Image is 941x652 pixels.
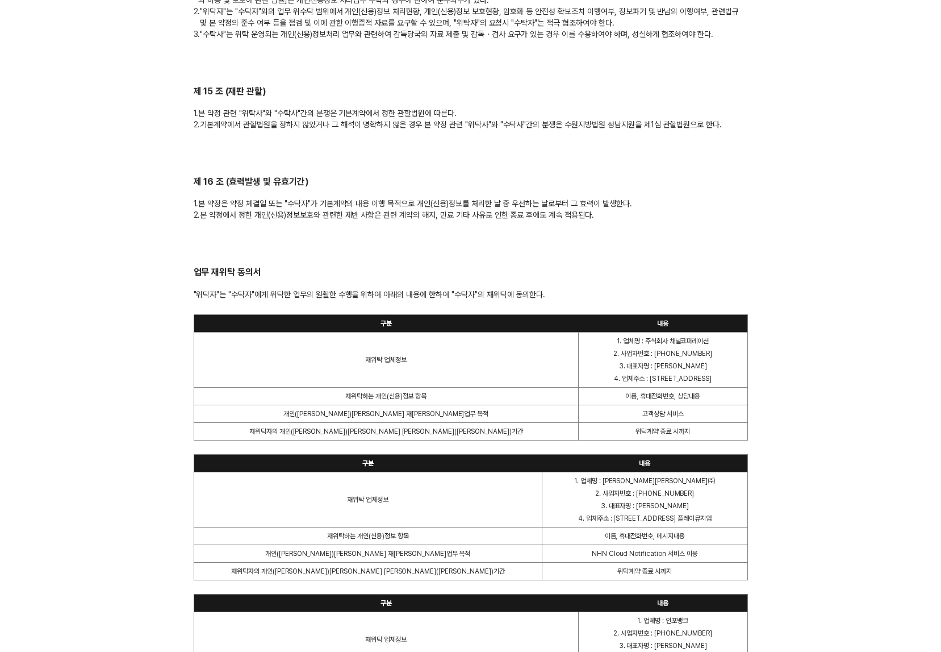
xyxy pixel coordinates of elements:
span: 2. [194,209,200,221]
td: 위탁계약 종료 시까지 [578,422,747,440]
span: 1. [194,198,199,209]
div: "위탁자"는 "수탁자"에게 위탁한 업무의 원활한 수행을 위하여 아래의 내용에 한하여 "수탁자"의 재위탁에 동의한다. [194,288,748,301]
p: "수탁사"는 위탁 운영되는 개인(신용)정보처리 업무와 관련하여 감독당국의 자료 제출 및 감독・검사 요구가 있는 경우 이를 수용하여야 하며, 성실하게 협조하여야 한다. [194,28,748,40]
td: 고객상담 서비스 [578,405,747,422]
p: 본 약정 관련 "위탁사"와 "수탁사"간의 분쟁은 기본계약에서 정한 관할법원에 따른다. [194,107,748,119]
td: 재위탁자의 개인([PERSON_NAME])[PERSON_NAME] [PERSON_NAME]([PERSON_NAME])기간 [194,422,578,440]
span: 2. [194,6,200,28]
p: 본 약정에서 정한 개인(신용)정보보호와 관련한 제반 사항은 관련 계약의 해지, 만료 기타 사유로 인한 종료 후에도 계속 적용된다. [194,209,748,221]
p: "위탁자"는 "수탁자"와의 업무 위수탁 범위에서 개인(신용)정보 처리현황, 개인(신용)정보 보호현황, 암호화 등 안전성 확보조치 이행여부, 정보파기 및 반납의 이행여부, 관련... [194,6,748,28]
th: 구분 [194,314,578,332]
th: 구분 [194,454,542,472]
td: NHN Cloud Notification 서비스 이용 [542,545,747,562]
h2: 업무 재위탁 동의서 [194,266,748,279]
td: 이름, 휴대전화번호, 상담내용 [578,387,747,405]
td: 이름, 휴대전화번호, 메시지내용 [542,527,747,545]
th: 내용 [542,454,747,472]
td: 재위탁 업체정보 [194,472,542,527]
p: 3. 대표자명 : [PERSON_NAME] [547,500,742,512]
p: 1. 업체명 : 인포뱅크 [583,614,743,627]
td: 재위탁 업체정보 [194,332,578,387]
p: 4. 업체주소 : [STREET_ADDRESS] 플레이뮤지엄 [547,512,742,525]
h2: 제 15 조 (재판 관할) [194,85,748,98]
span: 1. [194,107,199,119]
td: 개인([PERSON_NAME])[PERSON_NAME] 재[PERSON_NAME]업무 목적 [194,545,542,562]
p: 기본계약에서 관할법원을 정하지 않았거나 그 해석이 명확하지 않은 경우 본 약정 관련 "위탁사"와 "수탁사"간의 분쟁은 수원지방법원 성남지원을 제1심 관할법원으로 한다. [194,119,748,130]
td: 재위탁자의 개인([PERSON_NAME])[PERSON_NAME] [PERSON_NAME]([PERSON_NAME])기간 [194,562,542,580]
p: 2. 사업자번호 : [PHONE_NUMBER] [583,627,743,639]
span: 3. [194,28,200,40]
p: 1. 업체명 : 주식회사 채널코퍼레이션 [583,335,743,347]
td: 위탁계약 종료 시까지 [542,562,747,580]
span: 2. [194,119,200,130]
p: 4. 업체주소 : [STREET_ADDRESS] [583,372,743,385]
td: 재위탁하는 개인(신용)정보 항목 [194,387,578,405]
th: 구분 [194,594,578,612]
td: 개인([PERSON_NAME])[PERSON_NAME] 재[PERSON_NAME]업무 목적 [194,405,578,422]
p: 2. 사업자번호 : [PHONE_NUMBER] [547,487,742,500]
th: 내용 [578,314,747,332]
p: 3. 대표자명 : [PERSON_NAME] [583,360,743,372]
th: 내용 [578,594,747,612]
p: 1. 업체명 : [PERSON_NAME][PERSON_NAME]㈜ [547,475,742,487]
h2: 제 16 조 (효력발생 및 유효기간) [194,176,748,189]
p: 2. 사업자번호 : [PHONE_NUMBER] [583,347,743,360]
p: 본 약정은 약정 체결일 또는 "수탁자"가 기본계약의 내용 이행 목적으로 개인(신용)정보를 처리한 날 중 우선하는 날로부터 그 효력이 발생한다. [194,198,748,209]
p: 3. 대표자명 : [PERSON_NAME] [583,639,743,652]
td: 재위탁하는 개인(신용)정보 항목 [194,527,542,545]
